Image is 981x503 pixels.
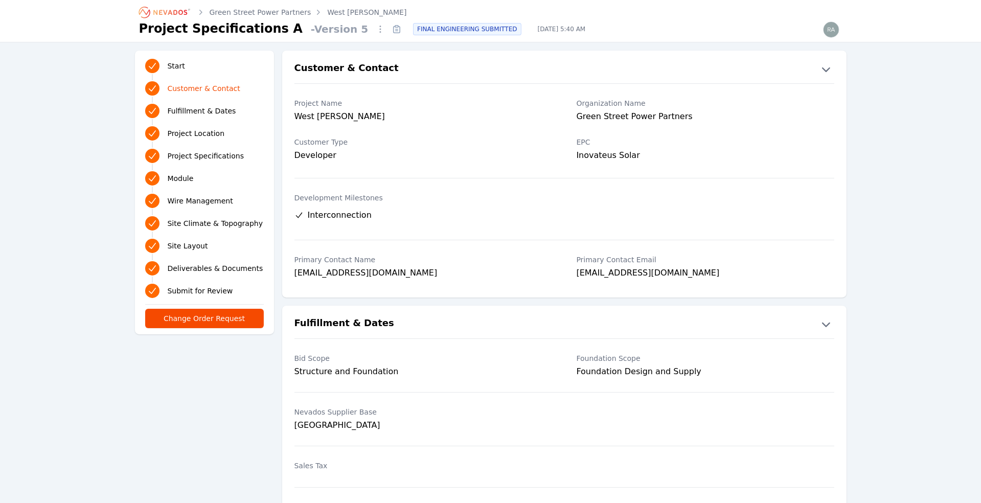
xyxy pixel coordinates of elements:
span: Customer & Contact [168,83,240,94]
span: [DATE] 5:40 AM [530,25,594,33]
span: Site Layout [168,241,208,251]
label: Primary Contact Name [294,255,552,265]
span: Wire Management [168,196,233,206]
button: Fulfillment & Dates [282,316,847,332]
nav: Breadcrumb [139,4,407,20]
span: Project Specifications [168,151,244,161]
label: Sales Tax [294,461,552,471]
h2: Fulfillment & Dates [294,316,394,332]
div: [GEOGRAPHIC_DATA] [294,419,552,431]
span: - Version 5 [307,22,372,36]
button: Change Order Request [145,309,264,328]
label: Nevados Supplier Base [294,407,552,417]
label: Development Milestones [294,193,834,203]
div: [EMAIL_ADDRESS][DOMAIN_NAME] [577,267,834,281]
nav: Progress [145,57,264,300]
a: Green Street Power Partners [210,7,311,17]
label: Customer Type [294,137,552,147]
div: FINAL ENGINEERING SUBMITTED [413,23,521,35]
label: Project Name [294,98,552,108]
span: Submit for Review [168,286,233,296]
div: [EMAIL_ADDRESS][DOMAIN_NAME] [294,267,552,281]
button: Customer & Contact [282,61,847,77]
a: West [PERSON_NAME] [327,7,406,17]
span: Module [168,173,194,184]
div: Green Street Power Partners [577,110,834,125]
label: Bid Scope [294,353,552,363]
span: Interconnection [308,209,372,221]
div: Inovateus Solar [577,149,834,164]
label: Organization Name [577,98,834,108]
div: West [PERSON_NAME] [294,110,552,125]
label: Foundation Scope [577,353,834,363]
span: Fulfillment & Dates [168,106,236,116]
span: Project Location [168,128,225,139]
div: Developer [294,149,552,162]
label: EPC [577,137,834,147]
span: Site Climate & Topography [168,218,263,228]
h2: Customer & Contact [294,61,399,77]
div: Foundation Design and Supply [577,365,834,378]
span: Start [168,61,185,71]
h1: Project Specifications A [139,20,303,37]
span: Deliverables & Documents [168,263,263,273]
img: raymond.aber@nevados.solar [823,21,839,38]
label: Primary Contact Email [577,255,834,265]
div: Structure and Foundation [294,365,552,378]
